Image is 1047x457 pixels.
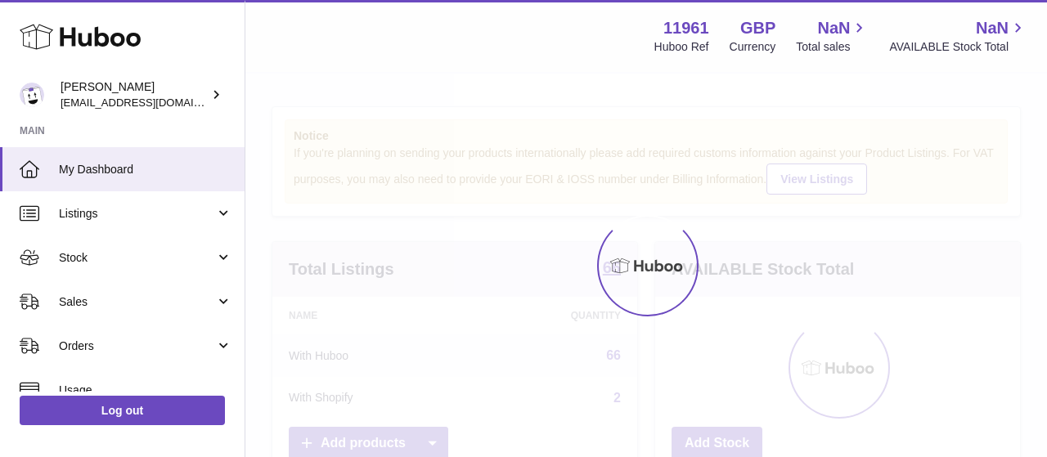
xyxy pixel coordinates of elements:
span: Stock [59,250,215,266]
span: [EMAIL_ADDRESS][DOMAIN_NAME] [61,96,240,109]
span: My Dashboard [59,162,232,177]
span: NaN [976,17,1009,39]
div: [PERSON_NAME] [61,79,208,110]
a: Log out [20,396,225,425]
a: NaN AVAILABLE Stock Total [889,17,1027,55]
span: AVAILABLE Stock Total [889,39,1027,55]
div: Huboo Ref [654,39,709,55]
a: NaN Total sales [796,17,869,55]
span: Total sales [796,39,869,55]
span: Listings [59,206,215,222]
span: Orders [59,338,215,354]
span: NaN [817,17,850,39]
strong: 11961 [663,17,709,39]
span: Usage [59,383,232,398]
div: Currency [730,39,776,55]
span: Sales [59,294,215,310]
strong: GBP [740,17,775,39]
img: internalAdmin-11961@internal.huboo.com [20,83,44,107]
